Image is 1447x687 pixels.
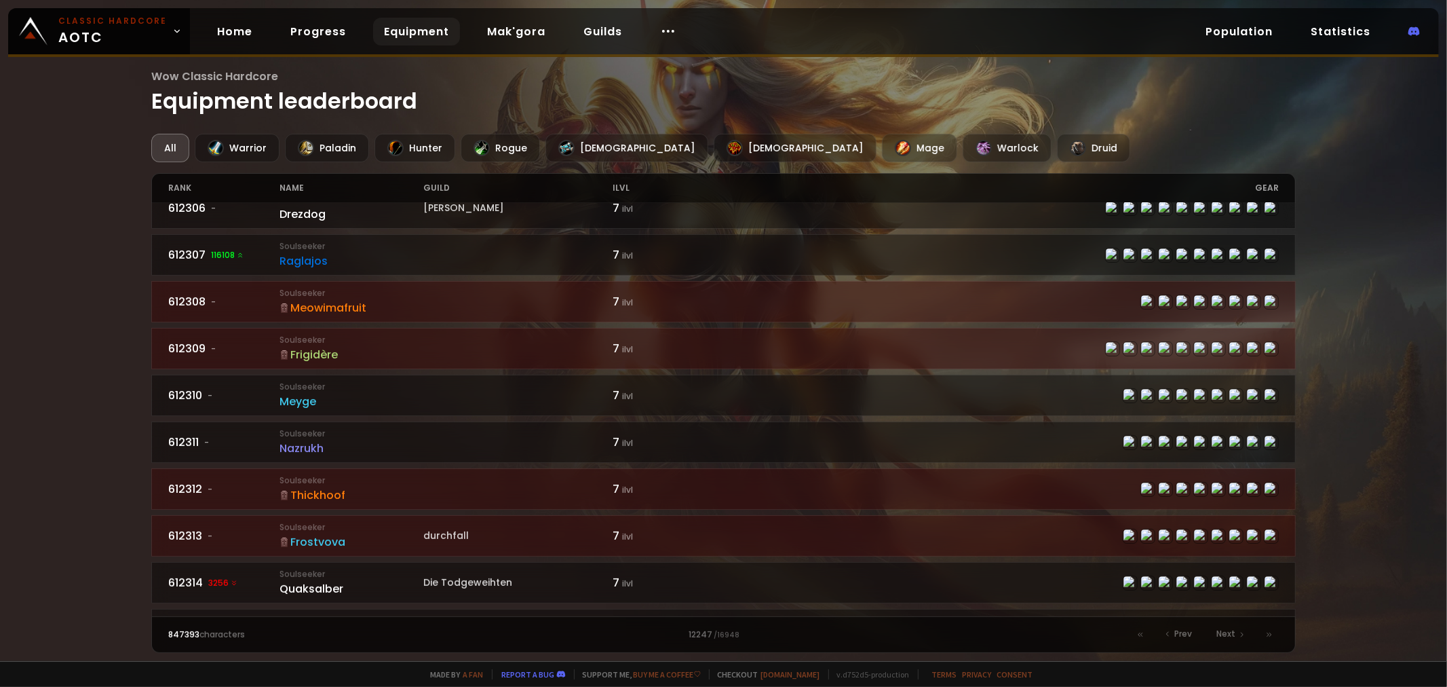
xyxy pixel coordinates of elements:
small: Soulseeker [279,334,424,346]
a: 612309-SoulseekerFrigidère7 ilvlitem-127item-2300item-5275item-4909item-2309item-4973item-4239ite... [151,328,1296,369]
div: Frigidère [279,346,424,363]
div: [PERSON_NAME] [423,201,612,215]
div: 7 [613,527,724,544]
div: Hunter [374,134,455,162]
span: Made by [423,669,484,680]
small: ilvl [622,250,633,261]
span: Checkout [709,669,820,680]
small: ilvl [622,343,633,355]
div: 7 [613,340,724,357]
a: 612315-SoulseekerLazirusDeathlog Diaries7 ilvlitem-2575item-3161item-983item-9747item-860item-337... [151,609,1296,650]
span: 847393 [168,629,199,640]
span: Next [1216,628,1235,640]
div: 7 [613,481,724,498]
small: Soulseeker [279,475,424,487]
small: Soulseeker [279,381,424,393]
div: guild [423,174,612,202]
div: Druid [1057,134,1130,162]
div: Quaksalber [279,580,424,597]
div: characters [168,629,446,641]
div: 612308 [168,293,279,310]
h1: Equipment leaderboard [151,68,1296,117]
div: 612307 [168,246,279,263]
a: Report a bug [502,669,555,680]
div: 7 [613,387,724,404]
div: name [279,174,424,202]
small: Soulseeker [279,428,424,440]
small: ilvl [622,297,633,308]
span: Support me, [574,669,701,680]
div: 612309 [168,340,279,357]
span: - [208,530,212,542]
a: Mak'gora [476,18,556,45]
small: Soulseeker [279,240,424,253]
a: 612310-SoulseekerMeyge7 ilvlitem-6096item-1501item-4663item-2958item-860item-710item-1498item-654... [151,375,1296,416]
div: Meowimafruit [279,299,424,316]
div: 612310 [168,387,279,404]
div: durchfall [423,529,612,543]
span: AOTC [58,15,167,48]
a: 612312-SoulseekerThickhoof7 ilvlitem-2300item-5275item-3287item-4942item-4973item-4239item-1733it... [151,468,1296,510]
div: rank [168,174,279,202]
span: - [204,437,209,449]
a: Buy me a coffee [634,669,701,680]
span: - [211,343,216,355]
div: 7 [613,200,724,217]
small: ilvl [622,437,633,449]
div: 7 [613,434,724,451]
small: Soulseeker [279,615,424,627]
div: Nazrukh [279,440,424,457]
div: [DEMOGRAPHIC_DATA] [545,134,708,162]
a: Consent [997,669,1033,680]
a: 612307116108 SoulseekerRaglajos7 ilvlitem-154item-2300item-3583item-7280item-2309item-7277item-42... [151,234,1296,276]
a: Guilds [573,18,633,45]
div: Warlock [963,134,1052,162]
small: Classic Hardcore [58,15,167,27]
div: ilvl [613,174,724,202]
div: gear [723,174,1279,202]
div: 612311 [168,434,279,451]
div: 7 [613,293,724,310]
span: 3256 [208,577,238,589]
div: Raglajos [279,253,424,270]
div: 612312 [168,481,279,498]
span: Prev [1174,628,1192,640]
div: Drezdog [279,206,424,223]
a: 6123143256 SoulseekerQuaksalberDie Todgeweihten7 ilvlitem-4344item-6511item-7026item-15449item-14... [151,562,1296,604]
div: Warrior [195,134,279,162]
small: / 16948 [714,630,739,641]
span: Wow Classic Hardcore [151,68,1296,85]
a: Equipment [373,18,460,45]
div: 7 [613,574,724,591]
span: 116108 [211,249,244,261]
small: Soulseeker [279,521,424,534]
a: Statistics [1300,18,1381,45]
div: 612314 [168,574,279,591]
small: Soulseeker [279,568,424,580]
div: [DEMOGRAPHIC_DATA] [714,134,876,162]
small: ilvl [622,203,633,215]
a: Classic HardcoreAOTC [8,8,190,54]
a: 612306-SoulseekerDrezdog[PERSON_NAME]7 ilvlitem-53item-6241item-7026item-15449item-4936item-15452... [151,187,1296,229]
small: Soulseeker [279,287,424,299]
div: 7 [613,246,724,263]
small: ilvl [622,531,633,542]
small: ilvl [622,484,633,496]
div: 612313 [168,527,279,544]
div: Thickhoof [279,487,424,504]
div: Frostvova [279,534,424,551]
div: 12247 [446,629,1001,641]
a: Terms [932,669,957,680]
a: Privacy [963,669,992,680]
div: Mage [882,134,957,162]
a: 612308-SoulseekerMeowimafruit7 ilvlitem-3444item-3583item-2303item-843item-4973item-844item-7276i... [151,281,1296,322]
small: ilvl [622,578,633,589]
a: Population [1195,18,1284,45]
span: - [208,483,212,496]
a: [DOMAIN_NAME] [761,669,820,680]
div: Paladin [285,134,369,162]
a: 612313-SoulseekerFrostvovadurchfall7 ilvlitem-2577item-3292item-14099item-4309item-4312item-4308i... [151,515,1296,557]
div: Die Todgeweihten [423,576,612,590]
a: Home [206,18,263,45]
a: Progress [279,18,357,45]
